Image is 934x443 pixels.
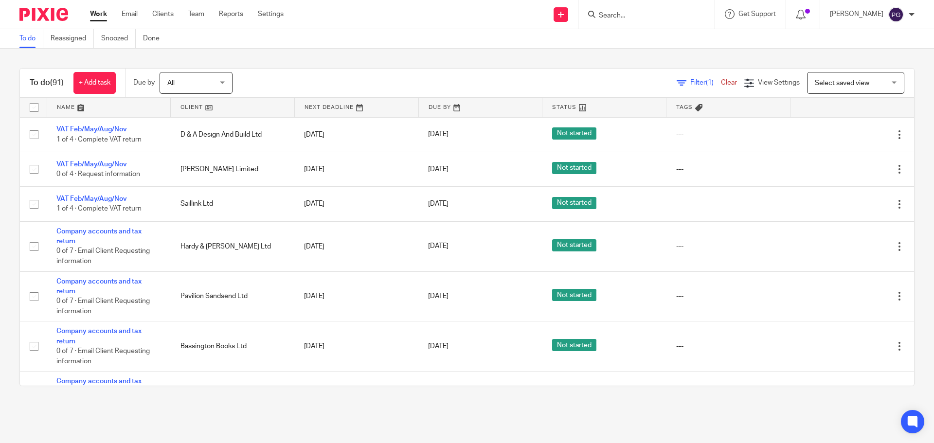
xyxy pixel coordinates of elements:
div: --- [676,199,781,209]
div: --- [676,164,781,174]
span: Not started [552,197,596,209]
span: [DATE] [428,166,449,173]
span: (91) [50,79,64,87]
img: Pixie [19,8,68,21]
span: Not started [552,127,596,140]
a: + Add task [73,72,116,94]
td: [DATE] [294,187,418,221]
a: VAT Feb/May/Aug/Nov [56,195,127,202]
td: [DATE] [294,372,418,422]
span: Select saved view [815,80,869,87]
p: Due by [133,78,155,88]
a: Company accounts and tax return [56,278,142,295]
a: Company accounts and tax return [56,228,142,245]
a: Snoozed [101,29,136,48]
span: (1) [706,79,714,86]
span: Not started [552,339,596,351]
span: Not started [552,162,596,174]
span: Filter [690,79,721,86]
a: Company accounts and tax return [56,378,142,394]
a: Email [122,9,138,19]
span: Not started [552,289,596,301]
span: 0 of 7 · Email Client Requesting information [56,248,150,265]
div: --- [676,291,781,301]
td: [DATE] [294,321,418,372]
a: To do [19,29,43,48]
a: Reassigned [51,29,94,48]
td: Pavilion Sandsend Ltd [171,271,295,321]
a: Team [188,9,204,19]
span: 1 of 4 · Complete VAT return [56,136,142,143]
td: Bassington Books Ltd [171,321,295,372]
a: Reports [219,9,243,19]
p: [PERSON_NAME] [830,9,883,19]
td: [DATE] [294,117,418,152]
a: Work [90,9,107,19]
td: [DATE] [294,152,418,186]
td: Saillink Ltd [171,187,295,221]
td: [PERSON_NAME] Limited [171,152,295,186]
input: Search [598,12,685,20]
span: [DATE] [428,243,449,250]
div: --- [676,341,781,351]
td: Hardy & [PERSON_NAME] Ltd [171,221,295,271]
a: Clear [721,79,737,86]
span: [DATE] [428,343,449,350]
span: 0 of 7 · Email Client Requesting information [56,348,150,365]
span: [DATE] [428,131,449,138]
h1: To do [30,78,64,88]
td: [DATE] [294,271,418,321]
span: Tags [676,105,693,110]
span: 1 of 4 · Complete VAT return [56,206,142,213]
span: Get Support [738,11,776,18]
span: All [167,80,175,87]
span: [DATE] [428,200,449,207]
span: 0 of 4 · Request information [56,171,140,177]
div: --- [676,242,781,251]
span: 0 of 7 · Email Client Requesting information [56,298,150,315]
div: --- [676,130,781,140]
td: Rumour Records Ltd [171,372,295,422]
td: [DATE] [294,221,418,271]
img: svg%3E [888,7,904,22]
a: VAT Feb/May/Aug/Nov [56,161,127,168]
td: D & A Design And Build Ltd [171,117,295,152]
a: Settings [258,9,284,19]
span: [DATE] [428,293,449,300]
a: Done [143,29,167,48]
a: Clients [152,9,174,19]
span: View Settings [758,79,800,86]
a: VAT Feb/May/Aug/Nov [56,126,127,133]
a: Company accounts and tax return [56,328,142,344]
span: Not started [552,239,596,251]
